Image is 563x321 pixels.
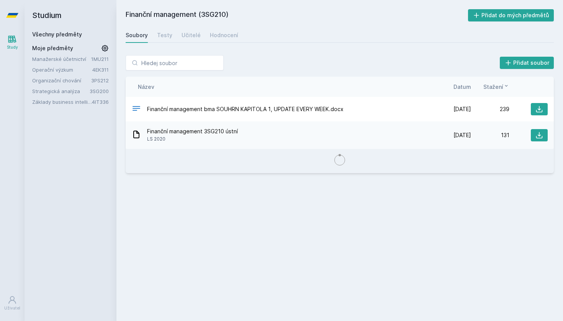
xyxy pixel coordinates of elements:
span: Moje předměty [32,44,73,52]
a: Manažerské účetnictví [32,55,91,63]
button: Datum [453,83,471,91]
div: Hodnocení [210,31,238,39]
span: [DATE] [453,105,471,113]
button: Přidat soubor [500,57,554,69]
a: Uživatel [2,292,23,315]
a: 4IT336 [92,99,109,105]
div: 131 [471,131,509,139]
a: Základy business intelligence [32,98,92,106]
button: Název [138,83,154,91]
a: Soubory [126,28,148,43]
span: Finanční management 3SG210 ústní [147,128,238,135]
span: [DATE] [453,131,471,139]
div: Testy [157,31,172,39]
div: Study [7,44,18,50]
input: Hledej soubor [126,55,224,70]
a: 3PS212 [91,77,109,84]
a: 1MU211 [91,56,109,62]
a: Operační výzkum [32,66,92,74]
a: 4EK311 [92,67,109,73]
div: 239 [471,105,509,113]
div: DOCX [132,104,141,115]
a: Organizační chování [32,77,91,84]
a: Učitelé [182,28,201,43]
a: Všechny předměty [32,31,82,38]
span: LS 2020 [147,135,238,143]
a: Strategická analýza [32,87,90,95]
div: Soubory [126,31,148,39]
div: Učitelé [182,31,201,39]
a: Study [2,31,23,54]
a: Hodnocení [210,28,238,43]
span: Stažení [483,83,503,91]
a: Testy [157,28,172,43]
div: Uživatel [4,305,20,311]
button: Stažení [483,83,509,91]
a: 3SG200 [90,88,109,94]
h2: Finanční management (3SG210) [126,9,468,21]
span: Finanční management bma SOUHRN KAPITOLA 1, UPDATE EVERY WEEK.docx [147,105,344,113]
button: Přidat do mých předmětů [468,9,554,21]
